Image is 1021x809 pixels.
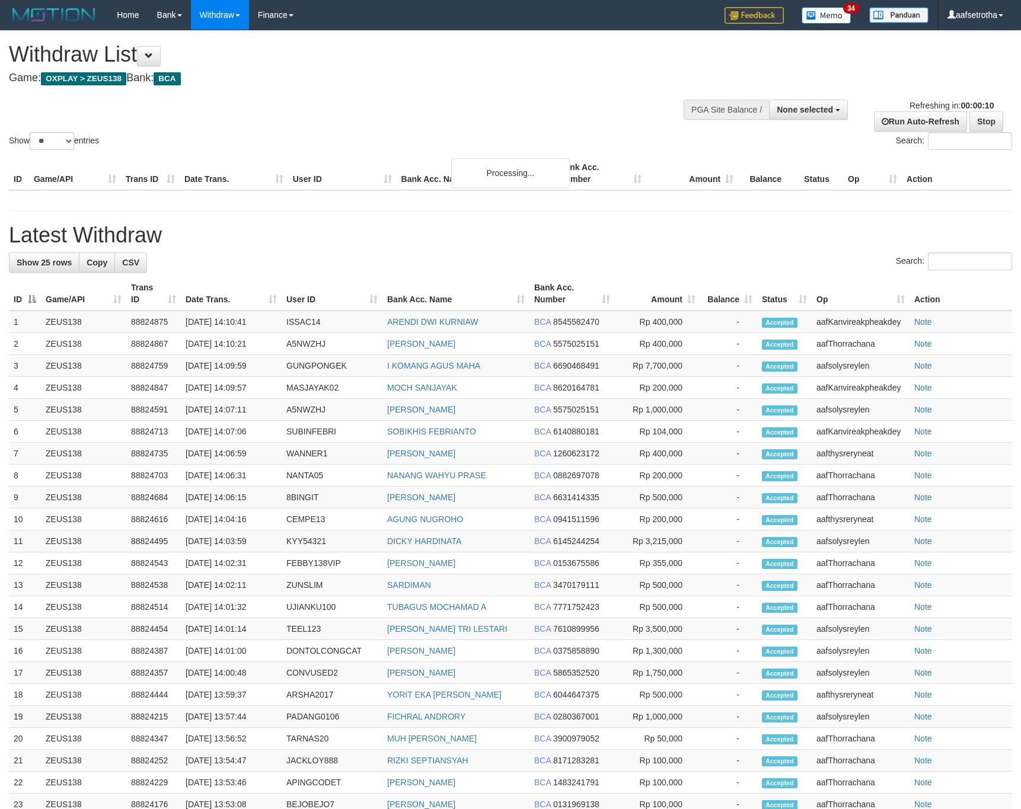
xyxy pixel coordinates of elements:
td: 10 [9,509,41,530]
a: [PERSON_NAME] [387,800,455,809]
a: [PERSON_NAME] [387,778,455,787]
td: 88824703 [126,465,181,487]
td: CONVUSED2 [282,662,382,684]
span: Accepted [762,690,797,701]
span: Accepted [762,559,797,569]
span: Accepted [762,493,797,503]
a: I KOMANG AGUS MAHA [387,361,480,370]
th: Bank Acc. Name [397,156,555,190]
span: Accepted [762,647,797,657]
span: Accepted [762,405,797,415]
td: 88824444 [126,684,181,706]
td: ZEUS138 [41,311,126,333]
span: BCA [534,383,551,392]
a: Note [914,602,932,612]
td: ZUNSLIM [282,574,382,596]
a: Run Auto-Refresh [874,111,967,132]
input: Search: [928,132,1012,150]
th: Status: activate to sort column ascending [757,277,812,311]
td: 88824538 [126,574,181,596]
span: Copy 6631414335 to clipboard [553,493,599,502]
a: [PERSON_NAME] [387,449,455,458]
td: 88824713 [126,421,181,443]
td: aafThorrachana [812,574,910,596]
td: - [700,487,757,509]
a: Note [914,690,932,699]
td: aafKanvireakpheakdey [812,377,910,399]
th: Balance [738,156,799,190]
td: - [700,377,757,399]
a: Note [914,646,932,655]
td: - [700,355,757,377]
span: Accepted [762,449,797,459]
td: Rp 200,000 [615,465,700,487]
a: NANANG WAHYU PRASE [387,471,486,480]
th: Date Trans.: activate to sort column ascending [181,277,282,311]
span: Copy 3470179111 to clipboard [553,580,599,590]
a: Note [914,668,932,677]
span: Copy 0941511596 to clipboard [553,514,599,524]
td: - [700,552,757,574]
th: Game/API [29,156,121,190]
span: BCA [534,668,551,677]
td: aafThorrachana [812,552,910,574]
span: Copy 6690468491 to clipboard [553,361,599,370]
th: User ID [288,156,397,190]
a: Note [914,778,932,787]
td: WANNER1 [282,443,382,465]
td: SUBINFEBRI [282,421,382,443]
th: Op: activate to sort column ascending [812,277,910,311]
a: [PERSON_NAME] [387,405,455,414]
td: 88824875 [126,311,181,333]
td: aafsolysreylen [812,662,910,684]
td: aafThorrachana [812,465,910,487]
td: MASJAYAK02 [282,377,382,399]
td: - [700,465,757,487]
td: 11 [9,530,41,552]
span: Accepted [762,515,797,525]
td: UJIANKU100 [282,596,382,618]
td: Rp 500,000 [615,487,700,509]
a: Note [914,712,932,721]
td: KYY54321 [282,530,382,552]
td: ZEUS138 [41,487,126,509]
div: PGA Site Balance / [684,100,769,120]
span: Accepted [762,625,797,635]
td: 88824543 [126,552,181,574]
a: Show 25 rows [9,252,79,273]
th: Action [902,156,1012,190]
td: TEEL123 [282,618,382,640]
td: ZEUS138 [41,333,126,355]
span: Accepted [762,581,797,591]
h4: Game: Bank: [9,72,669,84]
td: Rp 3,215,000 [615,530,700,552]
td: - [700,684,757,706]
label: Search: [896,252,1012,270]
a: TUBAGUS MOCHAMAD A [387,602,486,612]
td: [DATE] 14:07:11 [181,399,282,421]
span: Copy 0375858890 to clipboard [553,646,599,655]
td: Rp 500,000 [615,574,700,596]
select: Showentries [30,132,74,150]
a: Note [914,514,932,524]
a: Copy [79,252,115,273]
a: Note [914,756,932,765]
span: BCA [534,471,551,480]
span: Accepted [762,603,797,613]
td: A5NWZHJ [282,399,382,421]
a: RIZKI SEPTIANSYAH [387,756,468,765]
td: NANTA05 [282,465,382,487]
td: ZEUS138 [41,509,126,530]
input: Search: [928,252,1012,270]
td: 88824495 [126,530,181,552]
td: [DATE] 14:10:41 [181,311,282,333]
a: [PERSON_NAME] [387,493,455,502]
td: aafsolysreylen [812,640,910,662]
td: - [700,421,757,443]
span: Copy 1260623172 to clipboard [553,449,599,458]
span: BCA [534,361,551,370]
td: ZEUS138 [41,618,126,640]
td: ZEUS138 [41,706,126,728]
span: Accepted [762,362,797,372]
td: 88824591 [126,399,181,421]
